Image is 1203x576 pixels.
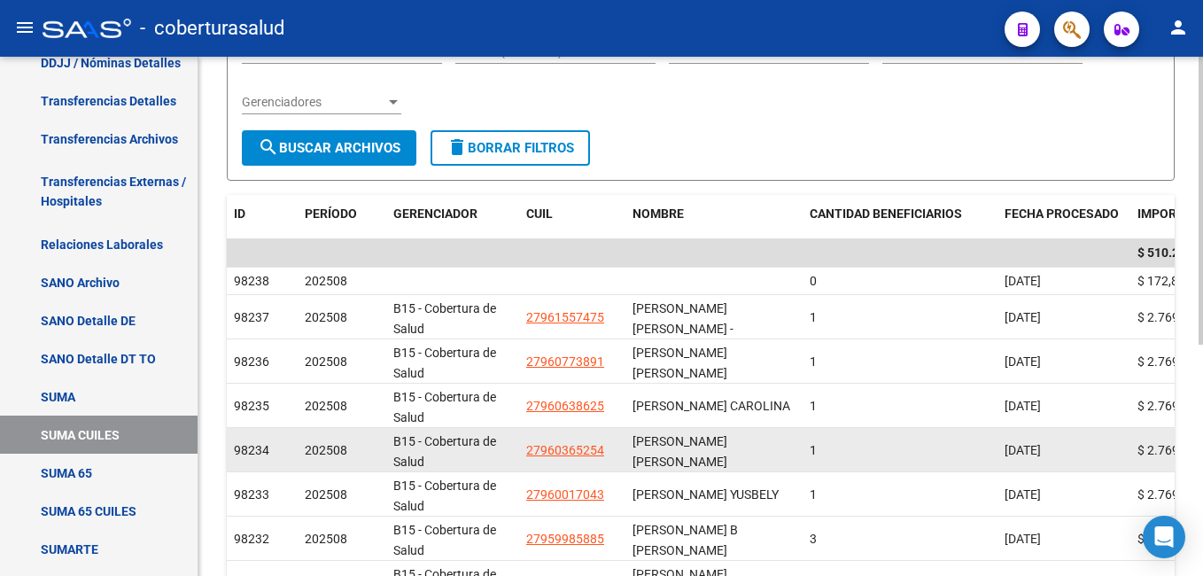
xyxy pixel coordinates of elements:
[633,523,738,557] span: [PERSON_NAME] B [PERSON_NAME]
[526,532,604,546] span: 27959985885
[1137,399,1196,413] span: $ 2.769,64
[882,44,916,58] span: Todos
[393,523,496,557] span: B15 - Cobertura de Salud
[305,354,347,369] span: 202508
[258,140,400,156] span: Buscar Archivos
[305,206,357,221] span: PERÍODO
[526,443,604,457] span: 27960365254
[633,346,727,380] span: [PERSON_NAME] [PERSON_NAME]
[810,443,817,457] span: 1
[810,274,817,288] span: 0
[526,310,604,324] span: 27961557475
[14,17,35,38] mat-icon: menu
[393,390,496,424] span: B15 - Cobertura de Salud
[1005,206,1119,221] span: FECHA PROCESADO
[633,206,684,221] span: NOMBRE
[446,136,468,158] mat-icon: delete
[803,195,997,233] datatable-header-cell: CANTIDAD BENEFICIARIOS
[1005,274,1041,288] span: [DATE]
[625,195,803,233] datatable-header-cell: NOMBRE
[393,206,477,221] span: GERENCIADOR
[810,206,962,221] span: CANTIDAD BENEFICIARIOS
[431,130,590,166] button: Borrar Filtros
[140,9,284,48] span: - coberturasalud
[227,195,298,233] datatable-header-cell: ID
[810,532,817,546] span: 3
[526,399,604,413] span: 27960638625
[234,532,269,546] span: 98232
[305,399,347,413] span: 202508
[305,443,347,457] span: 202508
[393,479,496,513] span: B15 - Cobertura de Salud
[810,487,817,502] span: 1
[1143,516,1185,558] div: Open Intercom Messenger
[234,310,269,324] span: 98237
[393,346,496,380] span: B15 - Cobertura de Salud
[810,354,817,369] span: 1
[1137,354,1196,369] span: $ 2.769,64
[234,354,269,369] span: 98236
[393,434,496,469] span: B15 - Cobertura de Salud
[1005,487,1041,502] span: [DATE]
[1005,310,1041,324] span: [DATE]
[526,354,604,369] span: 27960773891
[1168,17,1189,38] mat-icon: person
[242,95,385,110] span: Gerenciadores
[1005,399,1041,413] span: [DATE]
[810,399,817,413] span: 1
[1137,443,1196,457] span: $ 2.769,64
[1005,443,1041,457] span: [DATE]
[1137,274,1185,288] span: $ 172,86
[234,399,269,413] span: 98235
[446,140,574,156] span: Borrar Filtros
[234,487,269,502] span: 98233
[234,274,269,288] span: 98238
[1137,532,1196,546] span: $ 8.308,93
[258,136,279,158] mat-icon: search
[633,487,779,502] span: [PERSON_NAME] YUSBELY
[298,195,386,233] datatable-header-cell: PERÍODO
[633,301,733,336] span: [PERSON_NAME] [PERSON_NAME] -
[810,310,817,324] span: 1
[305,532,347,546] span: 202508
[305,487,347,502] span: 202508
[519,195,625,233] datatable-header-cell: CUIL
[633,399,790,413] span: [PERSON_NAME] CAROLINA
[242,130,416,166] button: Buscar Archivos
[305,310,347,324] span: 202508
[526,206,553,221] span: CUIL
[1005,532,1041,546] span: [DATE]
[1137,310,1196,324] span: $ 2.769,64
[1005,354,1041,369] span: [DATE]
[997,195,1130,233] datatable-header-cell: FECHA PROCESADO
[234,443,269,457] span: 98234
[234,206,245,221] span: ID
[526,487,604,502] span: 27960017043
[633,434,727,469] span: [PERSON_NAME] [PERSON_NAME]
[393,301,496,336] span: B15 - Cobertura de Salud
[305,274,347,288] span: 202508
[1137,487,1196,502] span: $ 2.769,64
[386,195,519,233] datatable-header-cell: GERENCIADOR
